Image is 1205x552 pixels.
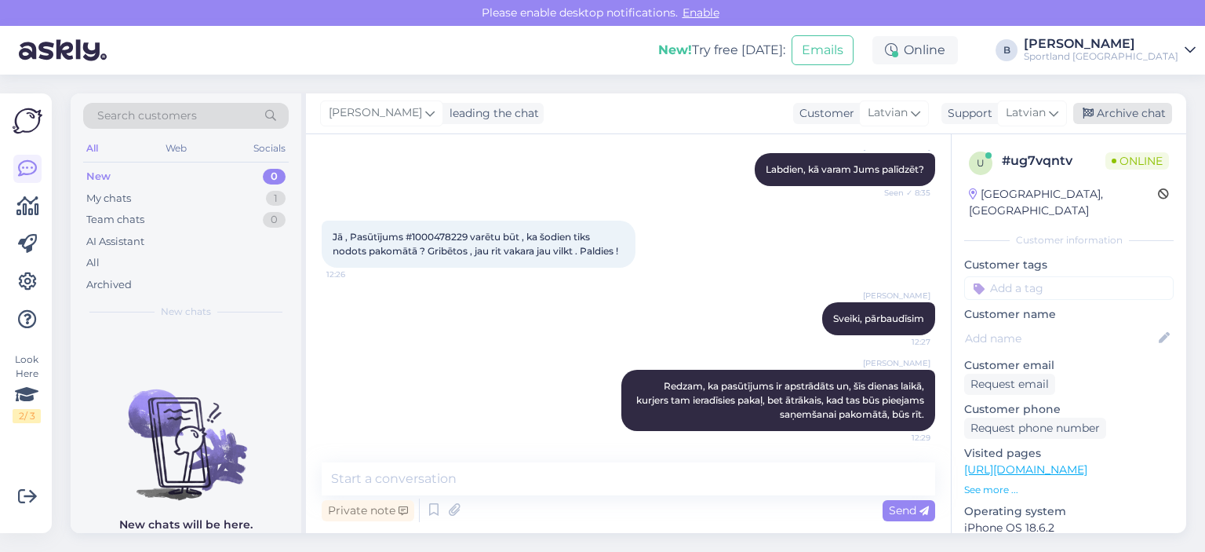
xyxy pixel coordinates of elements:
div: AI Assistant [86,234,144,250]
div: [PERSON_NAME] [1024,38,1178,50]
div: Private note [322,500,414,521]
div: My chats [86,191,131,207]
p: Customer email [964,357,1174,374]
span: Sveiki, pārbaudīsim [833,313,924,324]
div: Look Here [13,353,41,423]
div: Archive chat [1073,103,1172,124]
img: No chats [71,361,301,503]
p: Customer tags [964,257,1174,273]
span: Send [889,503,929,517]
span: Online [1105,152,1169,170]
div: Try free [DATE]: [658,41,785,60]
div: Customer information [964,233,1174,247]
div: B [996,39,1018,61]
span: New chats [161,305,211,319]
p: Customer phone [964,401,1174,418]
p: iPhone OS 18.6.2 [964,520,1174,536]
span: Labdien, kā varam Jums palīdzēt? [766,163,924,175]
input: Add a tag [964,276,1174,300]
span: [PERSON_NAME] [329,104,422,122]
p: See more ... [964,483,1174,497]
div: Archived [86,277,132,293]
span: Latvian [868,104,908,122]
span: 12:27 [872,336,930,348]
p: Operating system [964,503,1174,520]
div: 0 [263,212,286,228]
p: Customer name [964,306,1174,323]
div: New [86,169,111,185]
span: Redzam, ka pasūtījums ir apstrādāts un, šīs dienas laikā, kurjers tam ieradīsies pakaļ, bet ātrāk... [636,380,927,420]
span: u [977,157,985,169]
input: Add name [965,330,1156,347]
div: leading the chat [443,105,539,122]
img: Askly Logo [13,106,42,136]
div: Support [941,105,992,122]
div: Socials [250,138,289,159]
span: [PERSON_NAME] [863,357,930,369]
span: Enable [678,5,724,20]
span: 12:26 [326,269,385,280]
div: All [86,255,100,271]
div: Request email [964,374,1055,395]
a: [PERSON_NAME]Sportland [GEOGRAPHIC_DATA] [1024,38,1196,63]
div: Team chats [86,212,144,228]
div: Request phone number [964,418,1106,439]
p: Visited pages [964,445,1174,462]
div: [GEOGRAPHIC_DATA], [GEOGRAPHIC_DATA] [969,186,1158,219]
div: All [83,138,101,159]
a: [URL][DOMAIN_NAME] [964,462,1087,477]
div: Sportland [GEOGRAPHIC_DATA] [1024,50,1178,63]
span: Search customers [97,108,197,124]
div: Customer [793,105,854,122]
div: 0 [263,169,286,185]
span: 12:29 [872,432,930,444]
div: Online [872,36,958,64]
span: Seen ✓ 8:35 [872,187,930,199]
div: Web [162,138,190,159]
div: 2 / 3 [13,409,41,423]
b: New! [658,42,692,57]
div: 1 [266,191,286,207]
span: Jā , Pasūtījums #1000478229 varētu būt , ka šodien tiks nodots pakomātā ? Gribētos , jau rit vaka... [333,231,618,257]
p: New chats will be here. [119,517,253,533]
span: Latvian [1006,104,1046,122]
span: [PERSON_NAME] [863,290,930,302]
div: # ug7vqntv [1002,152,1105,170]
button: Emails [792,35,854,65]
